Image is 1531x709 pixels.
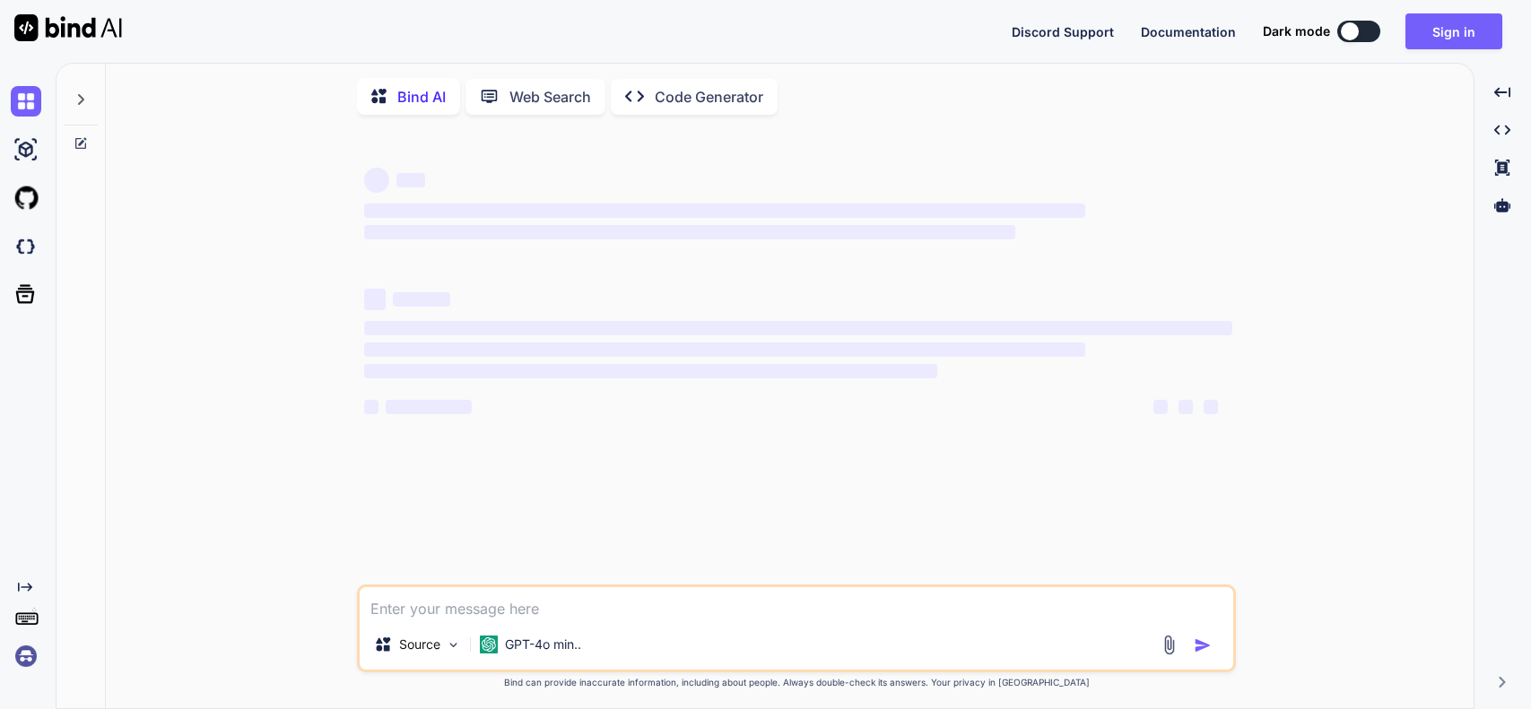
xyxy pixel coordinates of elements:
button: Documentation [1141,22,1236,41]
button: Sign in [1405,13,1502,49]
span: ‌ [396,173,425,187]
span: ‌ [364,168,389,193]
p: Source [399,636,440,653]
img: Pick Models [446,637,461,653]
p: Bind AI [397,86,446,108]
img: icon [1194,636,1212,654]
span: Documentation [1141,24,1236,39]
p: Code Generator [655,86,763,108]
img: githubLight [11,183,41,213]
span: ‌ [1153,400,1168,414]
span: ‌ [386,400,472,414]
span: ‌ [393,292,450,307]
span: ‌ [364,225,1015,239]
span: Discord Support [1012,24,1114,39]
img: darkCloudIdeIcon [11,231,41,262]
span: ‌ [364,342,1084,357]
span: ‌ [364,400,378,414]
p: Bind can provide inaccurate information, including about people. Always double-check its answers.... [357,676,1236,689]
img: Bind AI [14,14,122,41]
span: ‌ [364,321,1232,335]
p: Web Search [509,86,591,108]
img: chat [11,86,41,117]
span: ‌ [364,364,937,378]
img: attachment [1159,635,1179,655]
p: GPT-4o min.. [505,636,581,653]
span: Dark mode [1263,22,1330,40]
span: ‌ [1204,400,1218,414]
img: GPT-4o mini [480,636,498,653]
span: ‌ [364,289,386,310]
img: ai-studio [11,134,41,165]
button: Discord Support [1012,22,1114,41]
span: ‌ [1179,400,1193,414]
span: ‌ [364,203,1084,218]
img: signin [11,641,41,671]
